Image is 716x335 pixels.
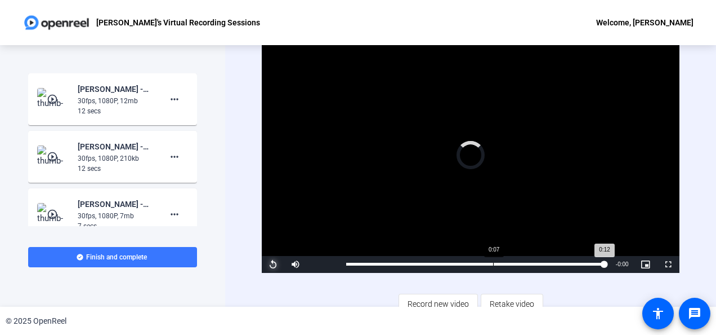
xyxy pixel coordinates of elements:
span: - [616,261,617,267]
button: Picture-in-Picture [634,256,657,273]
div: © 2025 OpenReel [6,315,66,327]
button: Record new video [399,294,478,314]
mat-icon: more_horiz [168,150,181,164]
span: Record new video [408,293,469,315]
span: Retake video [490,293,534,315]
img: thumb-nail [37,203,70,226]
mat-icon: more_horiz [168,208,181,221]
p: [PERSON_NAME]'s Virtual Recording Sessions [96,16,260,29]
button: Finish and complete [28,247,197,267]
div: 30fps, 1080P, 7mb [78,211,153,221]
div: [PERSON_NAME] -ANPL6330-[PERSON_NAME]-s Virtual Recording Sessions-1759772026376-screen [78,140,153,153]
span: Finish and complete [86,253,147,262]
mat-icon: message [688,307,701,320]
button: Retake video [481,294,543,314]
div: [PERSON_NAME] -ANPL6330-[PERSON_NAME]-s Virtual Recording Sessions-1759771974524-webcam [78,197,153,211]
div: 12 secs [78,164,153,174]
div: 30fps, 1080P, 210kb [78,153,153,164]
button: Mute [284,256,307,273]
mat-icon: play_circle_outline [47,94,60,105]
div: [PERSON_NAME] -ANPL6330-[PERSON_NAME]-s Virtual Recording Sessions-1759772026377-webcam [78,82,153,96]
img: OpenReel logo [23,11,91,34]
button: Fullscreen [657,256,679,273]
mat-icon: play_circle_outline [47,151,60,162]
div: 30fps, 1080P, 12mb [78,96,153,106]
button: Replay [262,256,284,273]
span: 0:00 [617,261,628,267]
div: Video Player [262,38,679,273]
div: Progress Bar [346,263,604,266]
img: thumb-nail [37,88,70,111]
img: thumb-nail [37,146,70,168]
div: 7 secs [78,221,153,231]
mat-icon: more_horiz [168,92,181,106]
mat-icon: accessibility [651,307,665,320]
mat-icon: play_circle_outline [47,209,60,220]
div: 12 secs [78,106,153,116]
div: Welcome, [PERSON_NAME] [596,16,693,29]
